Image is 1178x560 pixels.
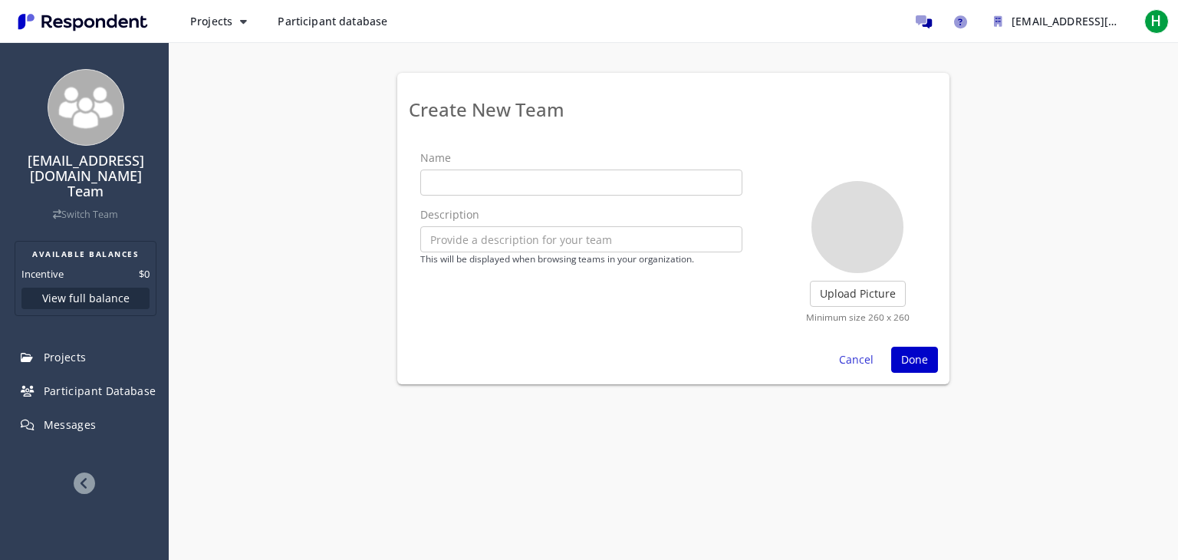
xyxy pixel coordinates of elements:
[48,69,124,146] img: team_avatar_256.png
[21,248,150,260] h2: AVAILABLE BALANCES
[53,208,118,221] a: Switch Team
[265,8,400,35] a: Participant database
[278,14,387,28] span: Participant database
[901,352,928,367] span: Done
[1141,8,1172,35] button: H
[420,207,479,222] label: Description
[829,347,883,373] button: Cancel
[420,150,451,166] label: Name
[10,153,161,199] h4: [EMAIL_ADDRESS][DOMAIN_NAME] Team
[908,6,939,37] a: Message participants
[139,266,150,282] dd: $0
[21,288,150,309] button: View full balance
[44,350,87,364] span: Projects
[420,252,742,265] p: This will be displayed when browsing teams in your organization.
[15,241,156,316] section: Balance summary
[891,347,938,373] button: Done
[420,226,742,252] input: Provide a description for your team
[44,417,97,432] span: Messages
[21,266,64,282] dt: Incentive
[409,100,938,120] h3: Create New Team
[190,14,232,28] span: Projects
[810,281,906,307] label: Upload Picture
[178,8,259,35] button: Projects
[12,9,153,35] img: Respondent
[982,8,1135,35] button: harikareddykandukuri@gmail.com Team
[945,6,976,37] a: Help and support
[788,311,926,324] p: Minimum size 260 x 260
[44,384,156,398] span: Participant Database
[1144,9,1169,34] span: H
